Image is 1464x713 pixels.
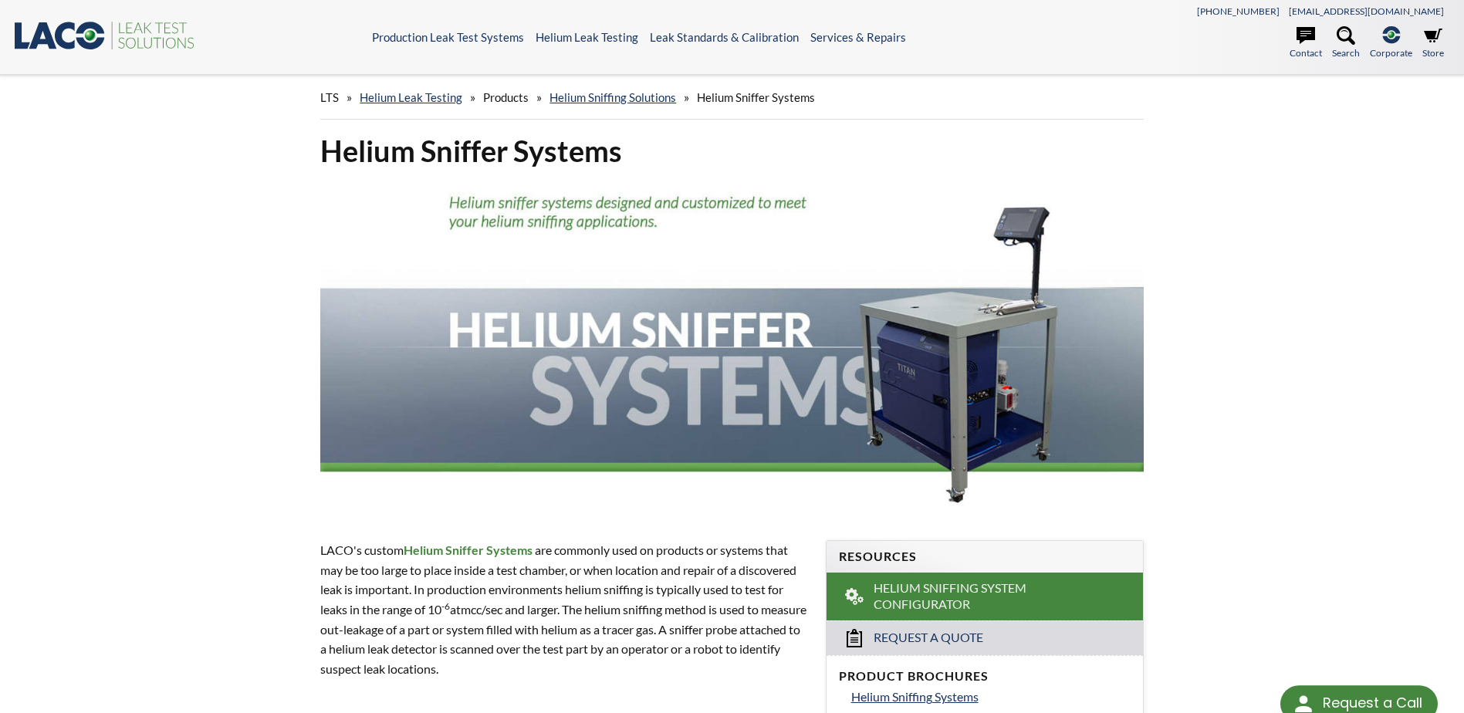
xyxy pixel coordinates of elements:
[441,600,450,612] sup: -6
[533,542,566,557] span: are co
[851,687,1131,707] a: Helium Sniffing Systems
[320,542,404,557] span: LACO's custom
[839,549,1131,565] h4: Resources
[1332,26,1360,60] a: Search
[697,90,815,104] span: Helium Sniffer Systems
[320,182,1143,512] img: Helium Sniffer Systems header
[372,30,524,44] a: Production Leak Test Systems
[839,668,1131,684] h4: Product Brochures
[1370,46,1412,60] span: Corporate
[827,573,1143,620] a: Helium Sniffing System Configurator
[320,540,806,678] p: mmonly used on products or systems that may be too large to place inside a test chamber, or when ...
[404,542,533,557] strong: Helium Sniffer Systems
[874,630,983,646] span: Request a Quote
[1422,26,1444,60] a: Store
[1197,5,1280,17] a: [PHONE_NUMBER]
[874,580,1097,613] span: Helium Sniffing System Configurator
[549,90,676,104] a: Helium Sniffing Solutions
[1289,5,1444,17] a: [EMAIL_ADDRESS][DOMAIN_NAME]
[810,30,906,44] a: Services & Repairs
[483,90,529,104] span: Products
[1290,26,1322,60] a: Contact
[320,132,1143,170] h1: Helium Sniffer Systems
[536,30,638,44] a: Helium Leak Testing
[320,76,1143,120] div: » » » »
[827,620,1143,655] a: Request a Quote
[851,689,979,704] span: Helium Sniffing Systems
[320,90,339,104] span: LTS
[650,30,799,44] a: Leak Standards & Calibration
[360,90,462,104] a: Helium Leak Testing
